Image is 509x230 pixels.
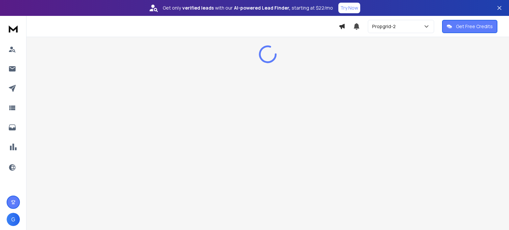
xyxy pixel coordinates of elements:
[340,5,358,11] p: Try Now
[163,5,333,11] p: Get only with our starting at $22/mo
[442,20,497,33] button: Get Free Credits
[338,3,360,13] button: Try Now
[456,23,493,30] p: Get Free Credits
[7,213,20,226] button: G
[182,5,214,11] strong: verified leads
[372,23,398,30] p: Propgrid-2
[7,23,20,35] img: logo
[234,5,290,11] strong: AI-powered Lead Finder,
